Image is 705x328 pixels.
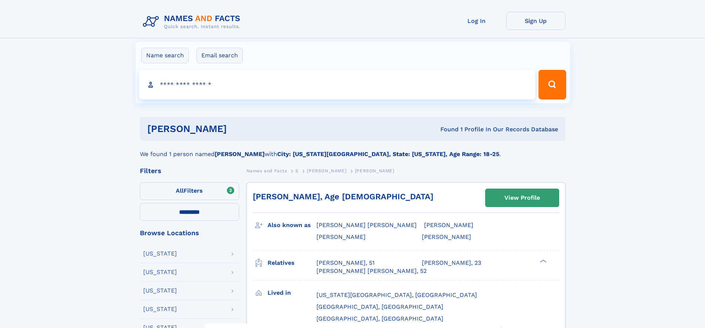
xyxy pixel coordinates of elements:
[139,70,536,99] input: search input
[307,166,346,175] a: [PERSON_NAME]
[538,258,547,263] div: ❯
[504,189,540,206] div: View Profile
[316,267,427,275] a: [PERSON_NAME] [PERSON_NAME], 52
[143,306,177,312] div: [US_STATE]
[143,251,177,257] div: [US_STATE]
[268,257,316,269] h3: Relatives
[268,219,316,231] h3: Also known as
[422,233,471,240] span: [PERSON_NAME]
[424,222,473,229] span: [PERSON_NAME]
[295,168,299,173] span: S
[176,187,184,194] span: All
[316,222,417,229] span: [PERSON_NAME] [PERSON_NAME]
[355,168,395,173] span: [PERSON_NAME]
[140,182,239,200] label: Filters
[140,168,239,174] div: Filters
[141,48,189,63] label: Name search
[197,48,243,63] label: Email search
[316,315,443,322] span: [GEOGRAPHIC_DATA], [GEOGRAPHIC_DATA]
[316,303,443,310] span: [GEOGRAPHIC_DATA], [GEOGRAPHIC_DATA]
[268,287,316,299] h3: Lived in
[140,230,239,236] div: Browse Locations
[333,125,558,133] div: Found 1 Profile In Our Records Database
[506,12,565,30] a: Sign Up
[140,12,246,32] img: Logo Names and Facts
[486,189,559,207] a: View Profile
[422,259,481,267] a: [PERSON_NAME], 23
[538,70,566,99] button: Search Button
[143,288,177,294] div: [US_STATE]
[215,151,265,158] b: [PERSON_NAME]
[307,168,346,173] span: [PERSON_NAME]
[140,141,565,159] div: We found 1 person named with .
[277,151,499,158] b: City: [US_STATE][GEOGRAPHIC_DATA], State: [US_STATE], Age Range: 18-25
[246,166,287,175] a: Names and Facts
[143,269,177,275] div: [US_STATE]
[253,192,433,201] a: [PERSON_NAME], Age [DEMOGRAPHIC_DATA]
[447,12,506,30] a: Log In
[316,291,477,298] span: [US_STATE][GEOGRAPHIC_DATA], [GEOGRAPHIC_DATA]
[316,233,366,240] span: [PERSON_NAME]
[316,259,375,267] a: [PERSON_NAME], 51
[147,124,334,133] h1: [PERSON_NAME]
[295,166,299,175] a: S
